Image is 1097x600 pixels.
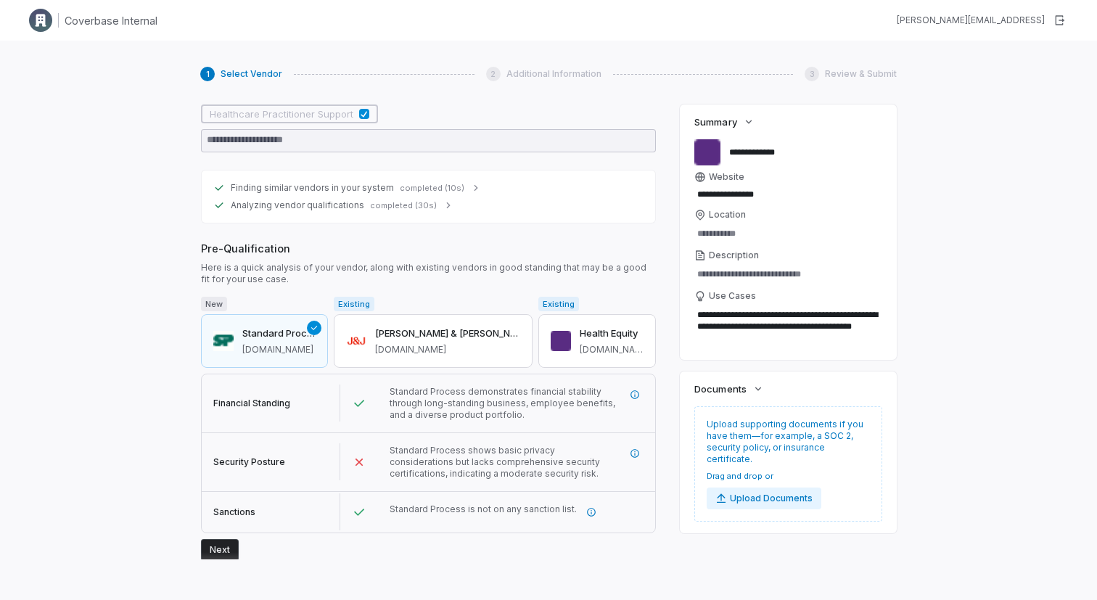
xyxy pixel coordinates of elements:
[370,200,437,211] span: completed (30s)
[805,67,819,81] div: 3
[690,109,758,135] button: Summary
[538,314,656,368] button: Health Equity[DOMAIN_NAME]
[486,67,501,81] div: 2
[213,456,285,467] span: Security Posture
[825,68,897,80] span: Review & Submit
[694,406,882,522] div: Upload supporting documents if you have them—for example, a SOC 2, security policy, or insurance ...
[709,250,759,261] span: Description
[65,13,157,28] h1: Coverbase Internal
[694,264,882,284] textarea: Description
[897,15,1045,26] div: [PERSON_NAME][EMAIL_ADDRESS]
[707,488,821,509] button: Upload Documents
[242,344,316,356] span: standardprocess.com
[200,67,215,81] div: 1
[709,171,744,183] span: Website
[352,396,366,411] svg: Passed
[694,223,882,244] input: Location
[707,471,821,482] span: Drag and drop or
[231,200,364,211] span: Analyzing vendor qualifications
[390,504,577,514] span: Standard Process is not on any sanction list.
[694,382,746,395] span: Documents
[694,115,736,128] span: Summary
[694,186,859,203] input: Website
[622,440,648,467] button: More information
[221,68,282,80] span: Select Vendor
[694,305,882,348] textarea: Use Cases
[201,314,328,368] button: Standard Process[DOMAIN_NAME]
[709,290,756,302] span: Use Cases
[586,507,596,517] svg: More information
[334,314,533,368] button: [PERSON_NAME] & [PERSON_NAME][DOMAIN_NAME]
[375,344,521,356] span: jnj.com
[580,326,644,341] h3: Health Equity
[506,68,601,80] span: Additional Information
[201,262,656,285] span: Here is a quick analysis of your vendor, along with existing vendors in good standing that may be...
[29,9,52,32] img: Clerk Logo
[213,506,255,517] span: Sanctions
[352,455,366,469] svg: Failed
[400,183,464,194] span: completed (10s)
[201,297,227,311] span: New
[690,376,768,402] button: Documents
[352,505,366,519] svg: Passed
[630,390,640,400] svg: More information
[538,297,579,311] span: Existing
[630,448,640,459] svg: More information
[622,382,648,408] button: More information
[580,344,644,356] span: healthequity.com
[213,398,290,408] span: Financial Standing
[201,539,239,561] button: Next
[242,326,316,341] h3: Standard Process
[390,445,600,479] span: Standard Process shows basic privacy considerations but lacks comprehensive security certificatio...
[578,499,604,525] button: More information
[334,297,374,311] span: Existing
[709,209,746,221] span: Location
[390,386,615,420] span: Standard Process demonstrates financial stability through long-standing business, employee benefi...
[201,241,656,256] span: Pre-Qualification
[231,182,394,194] span: Finding similar vendors in your system
[375,326,521,341] h3: [PERSON_NAME] & [PERSON_NAME]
